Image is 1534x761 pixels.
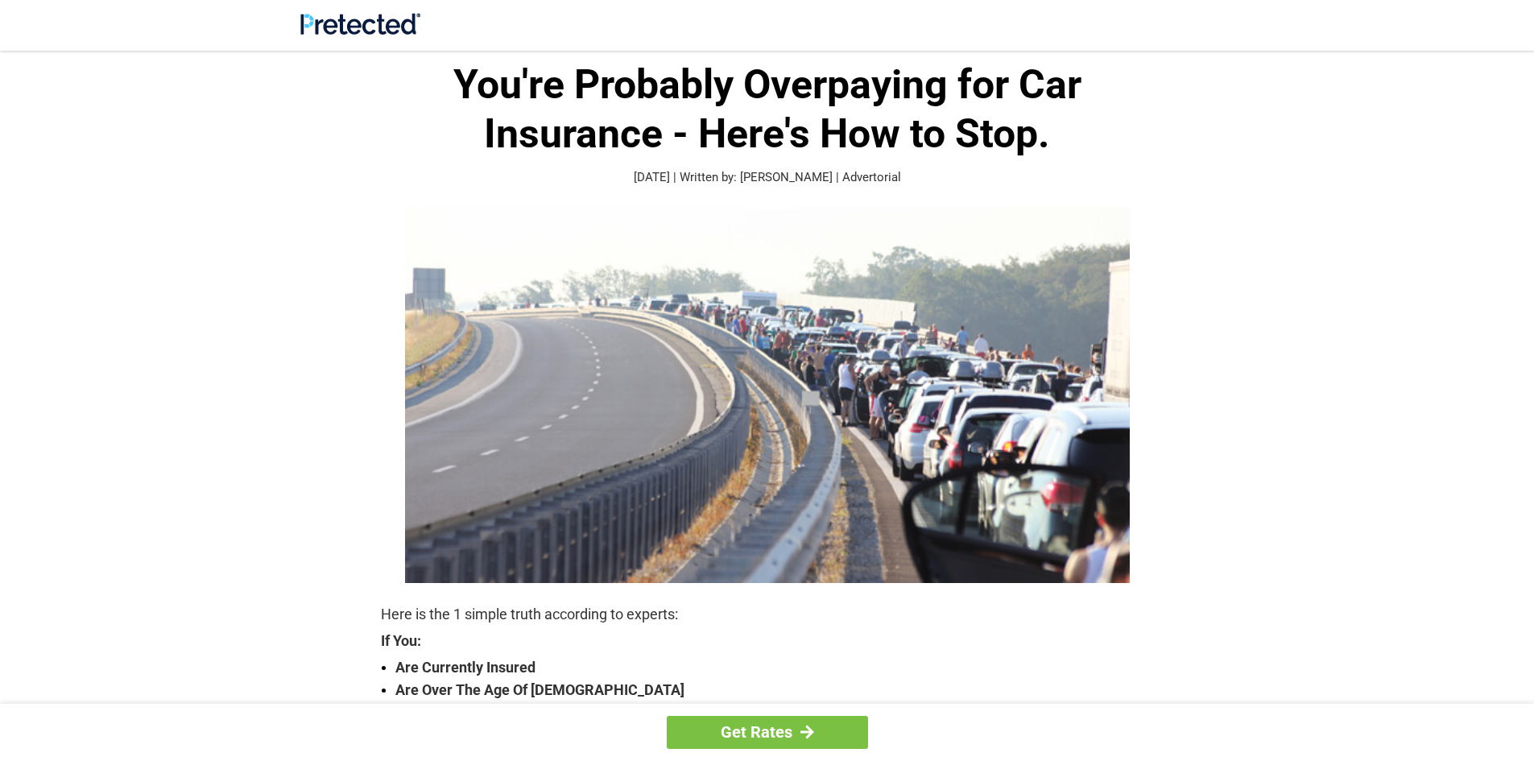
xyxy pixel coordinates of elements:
a: Get Rates [667,716,868,749]
p: Here is the 1 simple truth according to experts: [381,603,1154,626]
strong: Are Over The Age Of [DEMOGRAPHIC_DATA] [395,679,1154,701]
a: Site Logo [300,23,420,38]
strong: Drive Less Than 50 Miles Per Day [395,701,1154,724]
strong: Are Currently Insured [395,656,1154,679]
p: [DATE] | Written by: [PERSON_NAME] | Advertorial [381,168,1154,187]
h1: You're Probably Overpaying for Car Insurance - Here's How to Stop. [381,60,1154,159]
img: Site Logo [300,13,420,35]
strong: If You: [381,634,1154,648]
